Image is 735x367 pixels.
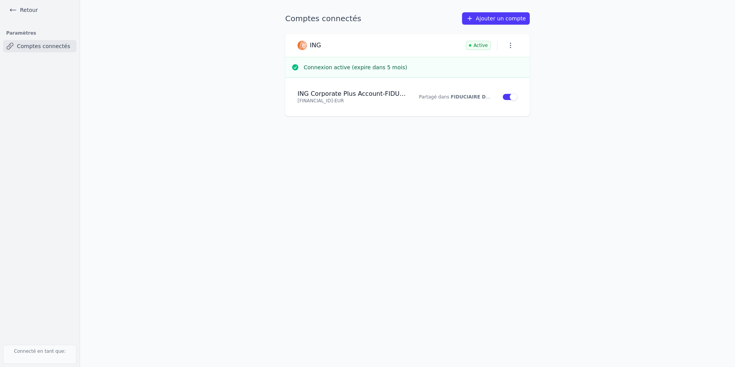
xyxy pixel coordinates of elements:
[3,28,76,38] h3: Paramètres
[310,42,321,49] h3: ING
[466,41,491,50] span: Active
[462,12,530,25] a: Ajouter un compte
[419,94,493,100] p: Partagé dans
[451,94,530,100] a: FIDUCIAIRE DE LA CENSE SPRL
[6,5,41,15] a: Retour
[304,63,524,71] h3: Connexion active (expire dans 5 mois)
[298,98,410,104] p: [FINANCIAL_ID] - EUR
[285,13,361,24] h1: Comptes connectés
[298,41,307,50] img: ING logo
[298,90,410,98] h4: ING Corporate Plus Account - FIDUCIAIRE DE LA CENSE SPRL
[3,40,76,52] a: Comptes connectés
[3,345,76,364] p: Connecté en tant que:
